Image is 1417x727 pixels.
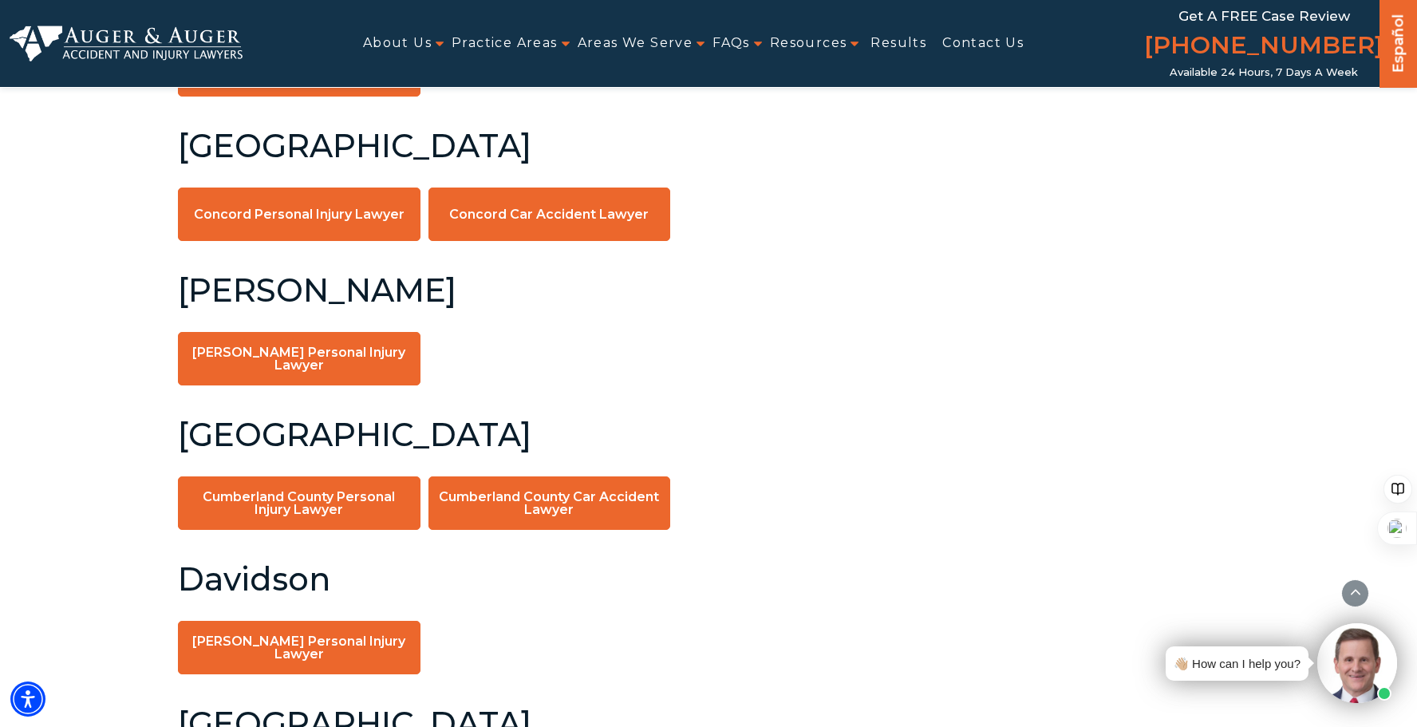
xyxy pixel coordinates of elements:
[1174,653,1301,674] div: 👋🏼 How can I help you?
[178,417,921,452] h2: [GEOGRAPHIC_DATA]
[178,476,420,530] a: Cumberland County Personal Injury Lawyer
[178,621,420,674] a: [PERSON_NAME] Personal Injury Lawyer
[1178,8,1350,24] span: Get a FREE Case Review
[870,26,926,61] a: Results
[578,26,693,61] a: Areas We Serve
[10,26,243,61] img: Auger & Auger Accident and Injury Lawyers Logo
[178,273,921,308] h2: [PERSON_NAME]
[428,476,671,530] a: Cumberland County Car Accident Lawyer
[178,188,420,241] a: Concord Personal Injury Lawyer
[178,332,420,385] a: [PERSON_NAME] Personal Injury Lawyer
[178,562,921,597] h2: Davidson
[452,26,558,61] a: Practice Areas
[770,26,847,61] a: Resources
[428,188,671,241] a: Concord Car Accident Lawyer
[1341,579,1369,607] button: scroll to up
[712,26,750,61] a: FAQs
[942,26,1024,61] a: Contact Us
[178,128,921,164] h2: [GEOGRAPHIC_DATA]
[363,26,432,61] a: About Us
[1170,66,1358,79] span: Available 24 Hours, 7 Days a Week
[1144,28,1383,66] a: [PHONE_NUMBER]
[10,682,45,717] div: Accessibility Menu
[1317,623,1397,703] img: Intaker widget Avatar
